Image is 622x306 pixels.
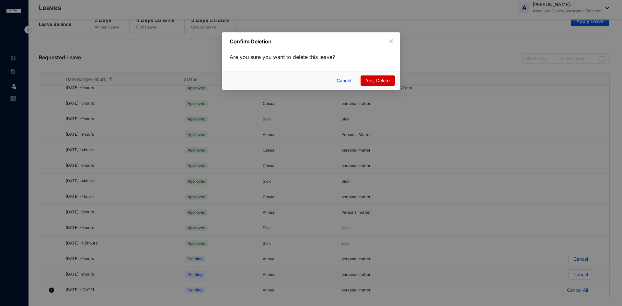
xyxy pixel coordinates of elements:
[337,77,351,84] span: Cancel
[332,75,358,86] button: Cancel
[230,38,352,45] p: Confirm Deletion
[387,38,395,45] button: Close
[388,39,394,44] span: close
[230,53,392,61] p: Are you sure you want to delete this leave?
[366,77,390,84] span: Yes, Delete
[361,75,395,86] button: Yes, Delete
